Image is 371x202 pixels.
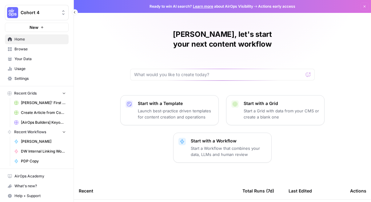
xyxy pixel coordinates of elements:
[11,98,69,108] a: [PERSON_NAME]' First Flow Grid
[138,100,213,107] p: Start with a Template
[5,89,69,98] button: Recent Grids
[11,156,69,166] a: PDP Copy
[191,138,266,144] p: Start with a Workflow
[11,118,69,127] a: [AirOps Builders] Keyowrd -> Content Brief -> Article
[21,158,66,164] span: PDP Copy
[11,108,69,118] a: Create Article from Content Brief - Fork Grid
[14,91,37,96] span: Recent Grids
[5,5,69,20] button: Workspace: Cohort 4
[138,108,213,120] p: Launch best-practice driven templates for content creation and operations
[7,7,18,18] img: Cohort 4 Logo
[14,66,66,72] span: Usage
[350,182,366,199] div: Actions
[244,100,319,107] p: Start with a Grid
[150,4,253,9] span: Ready to win AI search? about AirOps Visibility
[134,72,303,78] input: What would you like to create today?
[5,127,69,137] button: Recent Workflows
[14,76,66,81] span: Settings
[242,182,274,199] div: Total Runs (7d)
[14,129,46,135] span: Recent Workflows
[193,4,213,9] a: Learn more
[5,54,69,64] a: Your Data
[5,181,69,191] button: What's new?
[21,149,66,154] span: DW Internal Linking Workflow
[21,10,58,16] span: Cohort 4
[5,74,69,84] a: Settings
[5,34,69,44] a: Home
[5,171,69,181] a: AirOps Academy
[5,44,69,54] a: Browse
[5,181,68,191] div: What's new?
[14,46,66,52] span: Browse
[21,139,66,144] span: [PERSON_NAME]
[5,64,69,74] a: Usage
[14,56,66,62] span: Your Data
[79,182,233,199] div: Recent
[289,182,312,199] div: Last Edited
[258,4,295,9] span: Actions early access
[5,23,69,32] button: New
[30,24,38,30] span: New
[21,110,66,115] span: Create Article from Content Brief - Fork Grid
[21,100,66,106] span: [PERSON_NAME]' First Flow Grid
[21,120,66,125] span: [AirOps Builders] Keyowrd -> Content Brief -> Article
[244,108,319,120] p: Start a Grid with data from your CMS or create a blank one
[11,137,69,146] a: [PERSON_NAME]
[5,191,69,201] button: Help + Support
[226,95,325,125] button: Start with a GridStart a Grid with data from your CMS or create a blank one
[14,37,66,42] span: Home
[130,29,315,49] h1: [PERSON_NAME], let's start your next content workflow
[173,133,272,163] button: Start with a WorkflowStart a Workflow that combines your data, LLMs and human review
[120,95,219,125] button: Start with a TemplateLaunch best-practice driven templates for content creation and operations
[11,146,69,156] a: DW Internal Linking Workflow
[14,193,66,199] span: Help + Support
[14,173,66,179] span: AirOps Academy
[191,145,266,157] p: Start a Workflow that combines your data, LLMs and human review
